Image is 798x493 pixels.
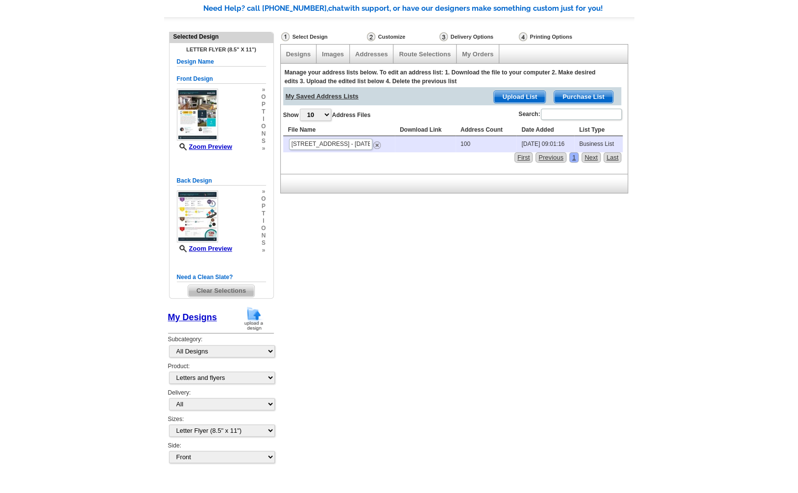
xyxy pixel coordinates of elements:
[399,50,450,58] a: Route Selections
[535,152,566,163] a: Previous
[261,195,266,203] span: o
[261,188,266,195] span: »
[177,89,218,141] img: small-thumb.jpg
[574,124,623,136] th: List Type
[168,415,274,442] div: Sizes:
[569,152,579,163] a: 1
[177,143,232,150] a: Zoom Preview
[519,32,527,41] img: Printing Options & Summary
[456,136,517,152] td: 100
[261,116,266,123] span: i
[516,124,574,136] th: Date Added
[373,141,381,149] img: delete.png
[177,57,266,67] h5: Design Name
[395,124,456,136] th: Download Link
[554,91,612,103] span: Purchase List
[261,225,266,232] span: o
[300,109,331,121] select: ShowAddress Files
[168,389,274,415] div: Delivery:
[261,217,266,225] span: i
[438,32,518,44] div: Delivery Options
[261,138,266,145] span: s
[261,86,266,94] span: »
[514,152,532,163] a: First
[581,152,601,163] a: Next
[355,50,387,58] a: Addresses
[516,136,574,152] td: [DATE] 09:01:16
[261,123,266,130] span: o
[367,32,375,41] img: Customize
[177,190,218,242] img: small-thumb.jpg
[456,124,517,136] th: Address Count
[283,108,371,122] label: Show Address Files
[261,108,266,116] span: t
[261,247,266,254] span: »
[168,335,274,362] div: Subcategory:
[177,74,266,84] h5: Front Design
[328,4,344,13] span: chat
[280,32,366,44] div: Select Design
[373,139,381,146] a: Remove this list
[322,50,344,58] a: Images
[261,101,266,108] span: p
[177,273,266,282] h5: Need a Clean Slate?
[541,109,622,120] input: Search:
[261,203,266,210] span: p
[281,32,290,41] img: Select Design
[574,136,623,152] td: Business List
[177,176,266,186] h5: Back Design
[188,285,254,297] span: Clear Selections
[286,50,311,58] a: Designs
[168,362,274,389] div: Product:
[261,239,266,247] span: s
[283,124,395,136] th: File Name
[286,87,359,101] span: My Saved Address Lists
[261,232,266,239] span: n
[177,245,232,252] a: Zoom Preview
[366,32,438,42] div: Customize
[169,32,273,41] div: Selected Design
[261,145,266,152] span: »
[462,50,493,58] a: My Orders
[518,32,605,42] div: Printing Options
[261,130,266,138] span: n
[518,108,623,121] label: Search:
[285,69,603,85] div: Manage your address lists below. To edit an address list: 1. Download the file to your computer 2...
[494,91,545,103] span: Upload List
[177,47,266,52] h4: Letter Flyer (8.5" x 11")
[203,3,634,14] div: Need Help? call [PHONE_NUMBER], with support, or have our designers make something custom just fo...
[168,312,217,322] a: My Designs
[168,442,274,464] div: Side:
[261,94,266,101] span: o
[604,152,622,163] a: Last
[261,210,266,217] span: t
[602,265,798,493] iframe: LiveChat chat widget
[439,32,448,41] img: Delivery Options
[241,306,266,331] img: upload-design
